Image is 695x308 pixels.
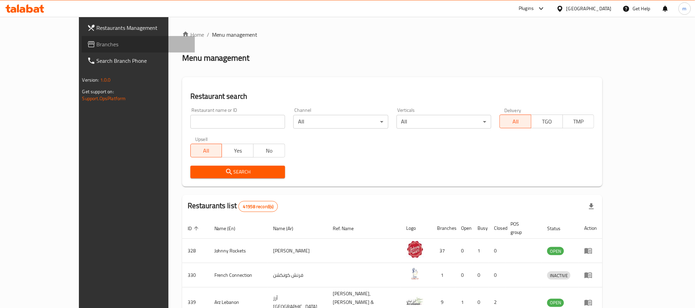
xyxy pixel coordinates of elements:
td: 330 [182,263,209,287]
td: 0 [456,239,472,263]
button: No [253,144,285,157]
td: French Connection [209,263,268,287]
span: Yes [225,146,251,156]
span: No [256,146,282,156]
a: Restaurants Management [82,20,195,36]
span: All [193,146,220,156]
th: Logo [401,218,432,239]
nav: breadcrumb [182,31,603,39]
img: Johnny Rockets [407,241,424,258]
span: INACTIVE [547,272,570,280]
div: INACTIVE [547,271,570,280]
button: All [190,144,222,157]
label: Upsell [195,137,208,142]
span: POS group [511,220,534,236]
button: Search [190,166,285,178]
span: Search [196,168,280,176]
span: Ref. Name [333,224,363,233]
td: 0 [456,263,472,287]
div: Total records count [238,201,278,212]
button: TGO [531,115,563,128]
th: Branches [432,218,456,239]
span: Name (Ar) [273,224,302,233]
div: [GEOGRAPHIC_DATA] [566,5,612,12]
span: 41958 record(s) [239,203,278,210]
th: Closed [489,218,505,239]
span: Restaurants Management [97,24,189,32]
td: فرنش كونكشن [268,263,327,287]
h2: Restaurants list [188,201,278,212]
input: Search for restaurant name or ID.. [190,115,285,129]
td: 0 [489,263,505,287]
div: Plugins [519,4,534,13]
div: Menu [584,298,597,307]
button: All [499,115,531,128]
span: Get support on: [82,87,114,96]
td: 1 [472,239,489,263]
h2: Menu management [182,52,250,63]
a: Search Branch Phone [82,52,195,69]
span: All [503,117,529,127]
td: 37 [432,239,456,263]
th: Action [579,218,602,239]
th: Open [456,218,472,239]
span: TMP [566,117,592,127]
label: Delivery [504,108,521,112]
td: 0 [489,239,505,263]
td: [PERSON_NAME] [268,239,327,263]
td: 0 [472,263,489,287]
td: Johnny Rockets [209,239,268,263]
span: TGO [534,117,560,127]
img: French Connection [407,265,424,282]
span: Status [547,224,569,233]
span: m [683,5,687,12]
div: Menu [584,271,597,279]
button: Yes [222,144,254,157]
li: / [207,31,209,39]
span: Name (En) [214,224,245,233]
span: ID [188,224,201,233]
div: All [397,115,491,129]
span: Version: [82,75,99,84]
button: TMP [563,115,594,128]
th: Busy [472,218,489,239]
a: Branches [82,36,195,52]
div: All [293,115,388,129]
td: 328 [182,239,209,263]
div: Export file [583,198,600,215]
h2: Restaurant search [190,91,594,102]
span: Branches [97,40,189,48]
span: Search Branch Phone [97,57,189,65]
span: 1.0.0 [100,75,111,84]
span: Menu management [212,31,258,39]
td: 1 [432,263,456,287]
div: Menu [584,247,597,255]
a: Support.OpsPlatform [82,94,126,103]
span: OPEN [547,299,564,307]
span: OPEN [547,247,564,255]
